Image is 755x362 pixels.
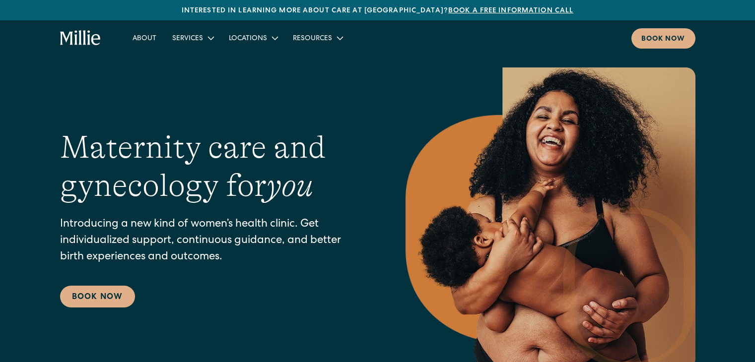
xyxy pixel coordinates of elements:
[60,286,135,307] a: Book Now
[60,128,366,205] h1: Maternity care and gynecology for
[60,30,101,46] a: home
[641,34,686,45] div: Book now
[60,217,366,266] p: Introducing a new kind of women’s health clinic. Get individualized support, continuous guidance,...
[125,30,164,46] a: About
[221,30,285,46] div: Locations
[285,30,350,46] div: Resources
[631,28,695,49] a: Book now
[293,34,332,44] div: Resources
[448,7,573,14] a: Book a free information call
[172,34,203,44] div: Services
[267,168,313,203] em: you
[164,30,221,46] div: Services
[229,34,267,44] div: Locations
